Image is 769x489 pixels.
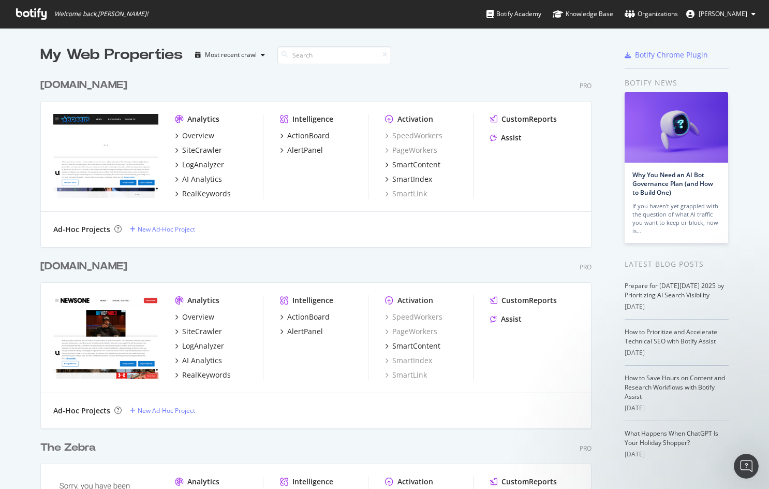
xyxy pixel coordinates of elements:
a: SmartLink [385,370,427,380]
div: Intelligence [292,114,333,124]
a: SmartContent [385,341,440,351]
div: Activation [397,114,433,124]
div: Most recent crawl [205,52,257,58]
img: Why You Need an AI Bot Governance Plan (and How to Build One) [625,92,728,163]
div: Ad-Hoc Projects [53,406,110,416]
a: [DOMAIN_NAME] [40,259,131,274]
div: Assist [501,133,522,143]
a: New Ad-Hoc Project [130,225,195,234]
div: Knowledge Base [553,9,613,19]
a: RealKeywords [175,189,231,199]
a: Prepare for [DATE][DATE] 2025 by Prioritizing AI Search Visibility [625,281,724,299]
div: New Ad-Hoc Project [138,225,195,234]
a: SmartContent [385,160,440,170]
a: SmartIndex [385,174,432,184]
a: Why You Need an AI Bot Governance Plan (and How to Build One) [632,170,713,197]
div: [DOMAIN_NAME] [40,78,127,93]
div: SmartContent [392,341,440,351]
div: Botify Academy [486,9,541,19]
div: [DATE] [625,404,729,413]
a: AlertPanel [280,145,323,155]
a: ActionBoard [280,131,330,141]
a: LogAnalyzer [175,341,224,351]
div: [DATE] [625,348,729,357]
div: Analytics [187,295,219,306]
div: SiteCrawler [182,326,222,337]
a: How to Save Hours on Content and Research Workflows with Botify Assist [625,373,725,401]
span: Welcome back, [PERSON_NAME] ! [54,10,148,18]
a: New Ad-Hoc Project [130,406,195,415]
a: AI Analytics [175,174,222,184]
div: Botify news [625,77,729,89]
div: AI Analytics [182,355,222,366]
div: Pro [580,263,591,271]
div: Pro [580,444,591,453]
a: [DOMAIN_NAME] [40,78,131,93]
a: SmartIndex [385,355,432,366]
a: What Happens When ChatGPT Is Your Holiday Shopper? [625,429,718,447]
div: Overview [182,131,214,141]
img: www.bossip.com [53,114,158,198]
a: LogAnalyzer [175,160,224,170]
div: Ad-Hoc Projects [53,224,110,235]
div: [DOMAIN_NAME] [40,259,127,274]
div: AlertPanel [287,145,323,155]
div: CustomReports [501,114,557,124]
div: RealKeywords [182,189,231,199]
button: Most recent crawl [191,47,269,63]
a: PageWorkers [385,145,437,155]
a: AI Analytics [175,355,222,366]
div: CustomReports [501,477,557,487]
a: RealKeywords [175,370,231,380]
div: Latest Blog Posts [625,258,729,270]
a: Overview [175,312,214,322]
a: PageWorkers [385,326,437,337]
a: AlertPanel [280,326,323,337]
a: Overview [175,131,214,141]
div: My Web Properties [40,45,183,65]
div: Pro [580,81,591,90]
div: Activation [397,477,433,487]
div: If you haven’t yet grappled with the question of what AI traffic you want to keep or block, now is… [632,202,720,235]
a: Assist [490,314,522,324]
div: Intelligence [292,477,333,487]
div: ActionBoard [287,312,330,322]
a: CustomReports [490,114,557,124]
div: SmartIndex [392,174,432,184]
img: www.newsone.com [53,295,158,379]
div: SiteCrawler [182,145,222,155]
a: How to Prioritize and Accelerate Technical SEO with Botify Assist [625,327,717,346]
div: Overview [182,312,214,322]
a: The Zebra [40,440,100,455]
div: LogAnalyzer [182,341,224,351]
a: Botify Chrome Plugin [625,50,708,60]
div: Organizations [625,9,678,19]
div: Activation [397,295,433,306]
div: Analytics [187,477,219,487]
div: The Zebra [40,440,96,455]
a: SiteCrawler [175,145,222,155]
iframe: Intercom live chat [734,454,759,479]
a: CustomReports [490,477,557,487]
div: CustomReports [501,295,557,306]
a: SpeedWorkers [385,131,442,141]
div: [DATE] [625,302,729,311]
a: ActionBoard [280,312,330,322]
a: SpeedWorkers [385,312,442,322]
div: ActionBoard [287,131,330,141]
a: Assist [490,133,522,143]
a: CustomReports [490,295,557,306]
div: AI Analytics [182,174,222,184]
div: New Ad-Hoc Project [138,406,195,415]
div: [DATE] [625,450,729,459]
div: Intelligence [292,295,333,306]
div: Assist [501,314,522,324]
a: SmartLink [385,189,427,199]
span: Zach Chahalis [699,9,747,18]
